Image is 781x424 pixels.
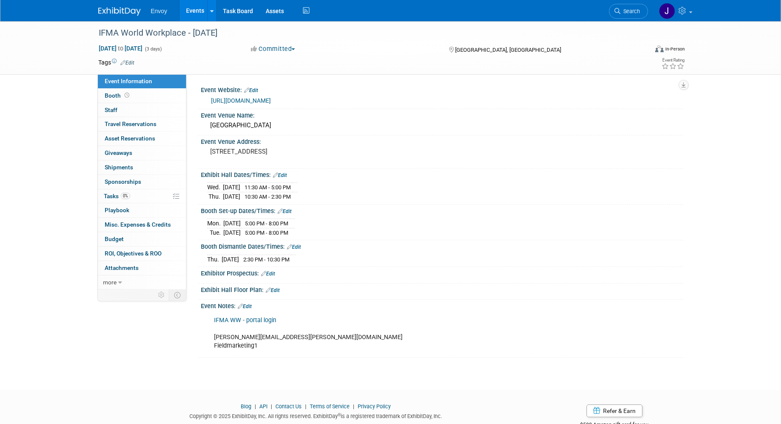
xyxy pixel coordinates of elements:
span: Attachments [105,264,139,271]
span: 2:30 PM - 10:30 PM [243,256,289,263]
a: Edit [120,60,134,66]
span: Booth [105,92,131,99]
a: Search [609,4,648,19]
span: Budget [105,236,124,242]
div: Event Venue Address: [201,135,683,146]
div: Event Website: [201,84,683,95]
a: Giveaways [98,146,186,160]
span: Event Information [105,78,152,84]
span: more [103,279,117,286]
a: Attachments [98,261,186,275]
a: Misc. Expenses & Credits [98,218,186,232]
a: Playbook [98,203,186,217]
span: 0% [121,193,130,199]
img: ExhibitDay [98,7,141,16]
img: Format-Inperson.png [655,45,664,52]
a: IFMA WW - portal login [214,317,276,324]
span: | [351,403,356,410]
a: Privacy Policy [358,403,391,410]
span: to [117,45,125,52]
a: Edit [244,87,258,93]
td: [DATE] [223,219,241,228]
a: Edit [278,208,292,214]
td: Tags [98,58,134,67]
div: Copyright © 2025 ExhibitDay, Inc. All rights reserved. ExhibitDay is a registered trademark of Ex... [98,410,534,420]
a: Asset Reservations [98,132,186,146]
td: [DATE] [223,183,240,192]
a: Terms of Service [310,403,350,410]
span: Giveaways [105,149,132,156]
td: [DATE] [223,192,240,201]
span: | [253,403,258,410]
span: | [303,403,309,410]
a: Travel Reservations [98,117,186,131]
span: Staff [105,107,117,113]
a: Tasks0% [98,189,186,203]
a: Edit [287,244,301,250]
a: Edit [261,271,275,277]
td: Toggle Event Tabs [169,289,186,300]
a: Budget [98,232,186,246]
div: Booth Dismantle Dates/Times: [201,240,683,251]
span: | [269,403,274,410]
div: [GEOGRAPHIC_DATA] [207,119,677,132]
span: Misc. Expenses & Credits [105,221,171,228]
a: Contact Us [275,403,302,410]
a: Refer & Earn [586,404,642,417]
span: Booth not reserved yet [123,92,131,98]
a: ROI, Objectives & ROO [98,247,186,261]
div: Event Format [598,44,685,57]
sup: ® [338,413,341,417]
span: 5:00 PM - 8:00 PM [245,220,288,227]
span: Tasks [104,193,130,199]
a: Edit [238,303,252,309]
td: Personalize Event Tab Strip [154,289,169,300]
td: Wed. [207,183,223,192]
button: Committed [248,45,298,53]
td: Mon. [207,219,223,228]
span: Search [620,8,640,14]
a: [URL][DOMAIN_NAME] [211,97,271,104]
span: ROI, Objectives & ROO [105,250,161,257]
div: In-Person [665,46,685,52]
span: (3 days) [144,46,162,52]
a: Blog [241,403,251,410]
td: Tue. [207,228,223,237]
img: Joanna Zerga [659,3,675,19]
a: Edit [273,172,287,178]
td: Thu. [207,255,222,264]
td: [DATE] [222,255,239,264]
div: Exhibit Hall Floor Plan: [201,284,683,295]
span: 5:00 PM - 8:00 PM [245,230,288,236]
div: [PERSON_NAME][EMAIL_ADDRESS][PERSON_NAME][DOMAIN_NAME] Fieldmarketing1 [208,312,590,354]
a: Staff [98,103,186,117]
a: Event Information [98,74,186,88]
span: Shipments [105,164,133,171]
a: more [98,275,186,289]
td: Thu. [207,192,223,201]
span: [GEOGRAPHIC_DATA], [GEOGRAPHIC_DATA] [455,47,561,53]
span: 11:30 AM - 5:00 PM [245,184,291,191]
td: [DATE] [223,228,241,237]
a: Shipments [98,160,186,174]
div: IFMA World Workplace - [DATE] [96,25,635,41]
div: Event Rating [661,58,684,62]
a: Booth [98,89,186,103]
span: Envoy [151,8,167,14]
span: Asset Reservations [105,135,155,142]
pre: [STREET_ADDRESS] [210,148,392,155]
div: Exhibit Hall Dates/Times: [201,168,683,180]
a: API [259,403,267,410]
span: [DATE] [DATE] [98,45,143,52]
div: Exhibitor Prospectus: [201,267,683,278]
span: Sponsorships [105,178,141,185]
div: Event Venue Name: [201,109,683,120]
a: Edit [266,287,280,293]
div: Booth Set-up Dates/Times: [201,205,683,216]
a: Sponsorships [98,175,186,189]
span: Playbook [105,207,129,213]
span: Travel Reservations [105,121,156,127]
span: 10:30 AM - 2:30 PM [245,194,291,200]
div: Event Notes: [201,300,683,311]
